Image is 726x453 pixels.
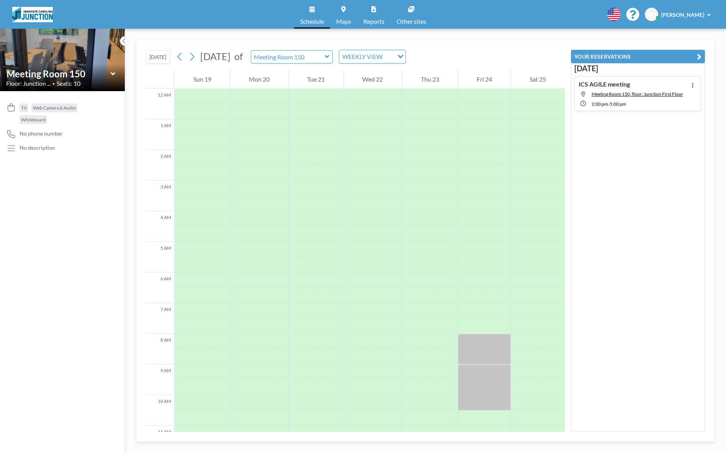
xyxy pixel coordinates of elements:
[21,117,46,123] span: Whiteboard
[397,18,426,25] span: Other sites
[592,91,683,97] span: Meeting Room 150, floor: Junction First Floor
[647,11,656,18] span: MH
[146,211,174,242] div: 4 AM
[230,70,288,89] div: Mon 20
[52,81,55,86] span: •
[57,80,80,87] span: Seats: 10
[402,70,458,89] div: Thu 23
[146,303,174,334] div: 7 AM
[344,70,402,89] div: Wed 22
[146,181,174,211] div: 3 AM
[146,89,174,119] div: 12 AM
[571,50,705,63] button: YOUR RESERVATIONS
[146,273,174,303] div: 6 AM
[458,70,510,89] div: Fri 24
[33,105,76,111] span: Web Camera & Audio
[363,18,384,25] span: Reports
[336,18,351,25] span: Maps
[579,80,630,88] h4: ICS AGILE meeting
[146,365,174,395] div: 9 AM
[511,70,565,89] div: Sat 25
[12,7,53,22] img: organization-logo
[200,51,231,62] span: [DATE]
[20,130,63,137] span: No phone number
[20,144,55,151] div: No description
[146,50,170,64] button: [DATE]
[289,70,343,89] div: Tue 21
[7,68,111,79] input: Meeting Room 150
[592,101,608,107] span: 2:00 PM
[146,150,174,181] div: 2 AM
[608,101,610,107] span: -
[251,51,325,63] input: Meeting Room 150
[146,119,174,150] div: 1 AM
[146,334,174,365] div: 8 AM
[6,80,51,87] span: Floor: Junction ...
[146,242,174,273] div: 5 AM
[341,52,384,62] span: WEEKLY VIEW
[146,395,174,426] div: 10 AM
[21,105,27,111] span: TV
[339,50,406,63] div: Search for option
[661,11,704,18] span: [PERSON_NAME]
[574,64,701,73] h3: [DATE]
[175,70,230,89] div: Sun 19
[300,18,324,25] span: Schedule
[610,101,626,107] span: 5:00 PM
[234,51,243,62] span: of
[385,52,393,62] input: Search for option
